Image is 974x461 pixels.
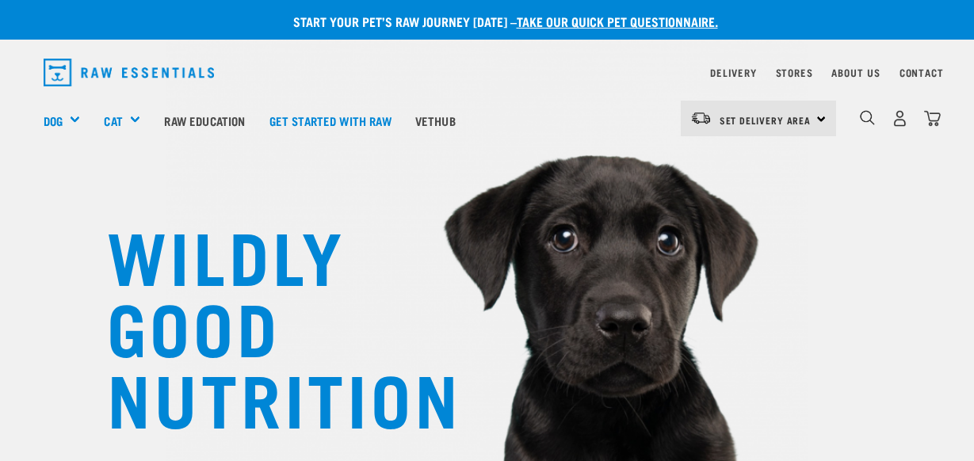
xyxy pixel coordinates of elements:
a: About Us [831,70,880,75]
a: Raw Education [152,89,257,152]
a: take our quick pet questionnaire. [517,17,718,25]
a: Delivery [710,70,756,75]
img: home-icon-1@2x.png [860,110,875,125]
img: van-moving.png [690,111,712,125]
img: Raw Essentials Logo [44,59,215,86]
a: Vethub [403,89,468,152]
img: user.png [892,110,908,127]
a: Get started with Raw [258,89,403,152]
nav: dropdown navigation [31,52,944,93]
a: Dog [44,112,63,130]
span: Set Delivery Area [720,117,812,123]
h1: WILDLY GOOD NUTRITION [107,218,424,432]
a: Stores [776,70,813,75]
a: Contact [900,70,944,75]
a: Cat [104,112,122,130]
img: home-icon@2x.png [924,110,941,127]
